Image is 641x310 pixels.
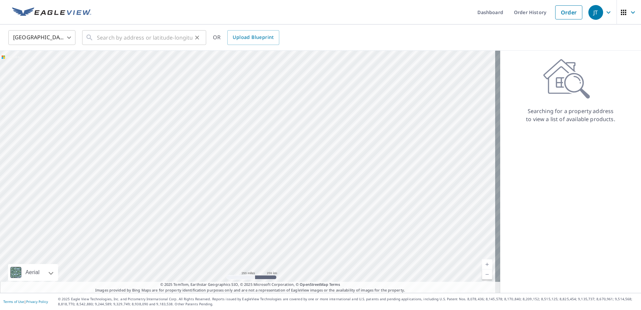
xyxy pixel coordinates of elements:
a: Terms of Use [3,299,24,304]
a: OpenStreetMap [300,282,328,287]
button: Clear [192,33,202,42]
a: Terms [329,282,340,287]
a: Current Level 5, Zoom Out [482,269,492,279]
a: Order [555,5,582,19]
p: | [3,300,48,304]
span: © 2025 TomTom, Earthstar Geographics SIO, © 2025 Microsoft Corporation, © [160,282,340,288]
p: Searching for a property address to view a list of available products. [526,107,616,123]
div: [GEOGRAPHIC_DATA] [8,28,75,47]
p: © 2025 Eagle View Technologies, Inc. and Pictometry International Corp. All Rights Reserved. Repo... [58,297,638,307]
img: EV Logo [12,7,91,17]
div: JT [588,5,603,20]
a: Current Level 5, Zoom In [482,259,492,269]
div: Aerial [8,264,58,281]
a: Privacy Policy [26,299,48,304]
div: Aerial [23,264,42,281]
input: Search by address or latitude-longitude [97,28,192,47]
span: Upload Blueprint [233,33,274,42]
div: OR [213,30,279,45]
a: Upload Blueprint [227,30,279,45]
